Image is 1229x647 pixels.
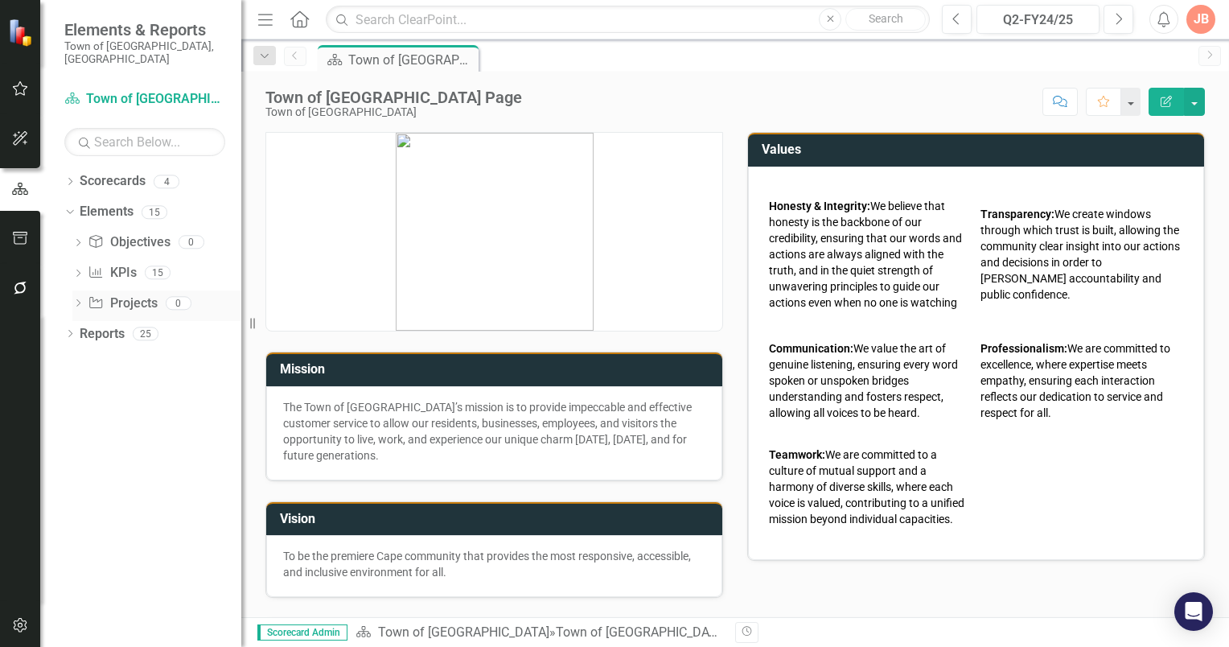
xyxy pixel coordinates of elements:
[769,448,825,461] strong: Teamwork:
[64,128,225,156] input: Search Below...
[980,342,1067,355] strong: Professionalism:
[280,512,714,526] h3: Vision
[280,362,714,377] h3: Mission
[976,5,1100,34] button: Q2-FY24/25
[133,327,158,340] div: 25
[88,295,157,313] a: Projects
[982,10,1094,30] div: Q2-FY24/25
[142,205,167,219] div: 15
[88,233,170,252] a: Objectives
[166,296,191,310] div: 0
[265,106,522,118] div: Town of [GEOGRAPHIC_DATA]
[769,200,870,212] strong: Honesty & Integrity:
[145,266,171,280] div: 15
[80,203,134,221] a: Elements
[283,548,705,580] p: To be the premiere Cape community that provides the most responsive, accessible, and inclusive en...
[396,133,594,331] img: mceclip0.png
[348,50,475,70] div: Town of [GEOGRAPHIC_DATA] Page
[1174,592,1213,631] div: Open Intercom Messenger
[378,624,549,640] a: Town of [GEOGRAPHIC_DATA]
[869,12,903,25] span: Search
[980,208,1054,220] strong: Transparency:
[769,340,972,421] p: We value the art of genuine listening, ensuring every word spoken or unspoken bridges understandi...
[769,342,853,355] strong: Communication:
[769,447,972,527] p: We are committed to a culture of mutual support and a harmony of diverse skills, where each voice...
[64,90,225,109] a: Town of [GEOGRAPHIC_DATA]
[64,20,225,39] span: Elements & Reports
[64,39,225,66] small: Town of [GEOGRAPHIC_DATA], [GEOGRAPHIC_DATA]
[154,175,179,188] div: 4
[80,172,146,191] a: Scorecards
[762,142,1196,157] h3: Values
[356,624,723,642] div: »
[88,264,136,282] a: KPIs
[179,236,204,249] div: 0
[265,89,522,106] div: Town of [GEOGRAPHIC_DATA] Page
[1186,5,1215,34] button: JB
[980,206,1183,303] p: We create windows through which trust is built, allowing the community clear insight into our act...
[257,624,347,641] span: Scorecard Admin
[8,19,36,47] img: ClearPoint Strategy
[556,624,759,640] div: Town of [GEOGRAPHIC_DATA] Page
[326,6,930,34] input: Search ClearPoint...
[980,340,1183,421] p: We are committed to excellence, where expertise meets empathy, ensuring each interaction reflects...
[80,325,125,344] a: Reports
[845,8,926,31] button: Search
[283,399,705,464] p: The Town of [GEOGRAPHIC_DATA]’s mission is to provide impeccable and effective customer service t...
[769,198,972,311] p: We believe that honesty is the backbone of our credibility, ensuring that our words and actions a...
